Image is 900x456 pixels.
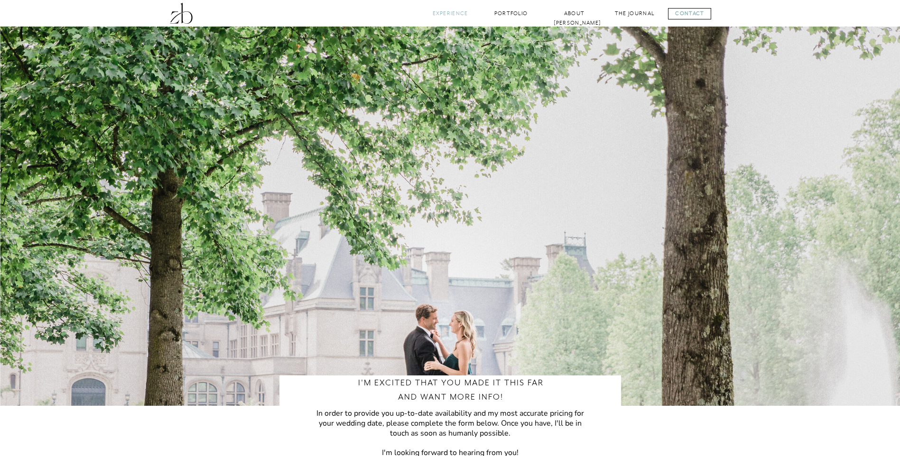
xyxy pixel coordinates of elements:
[353,375,549,406] h3: I'M EXCITED THAT YOU MADE IT THIS FAR AND WANT MORE INFO!
[431,9,470,18] a: Experience
[554,9,595,18] a: About [PERSON_NAME]
[614,9,655,18] a: The Journal
[492,9,530,18] a: Portfolio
